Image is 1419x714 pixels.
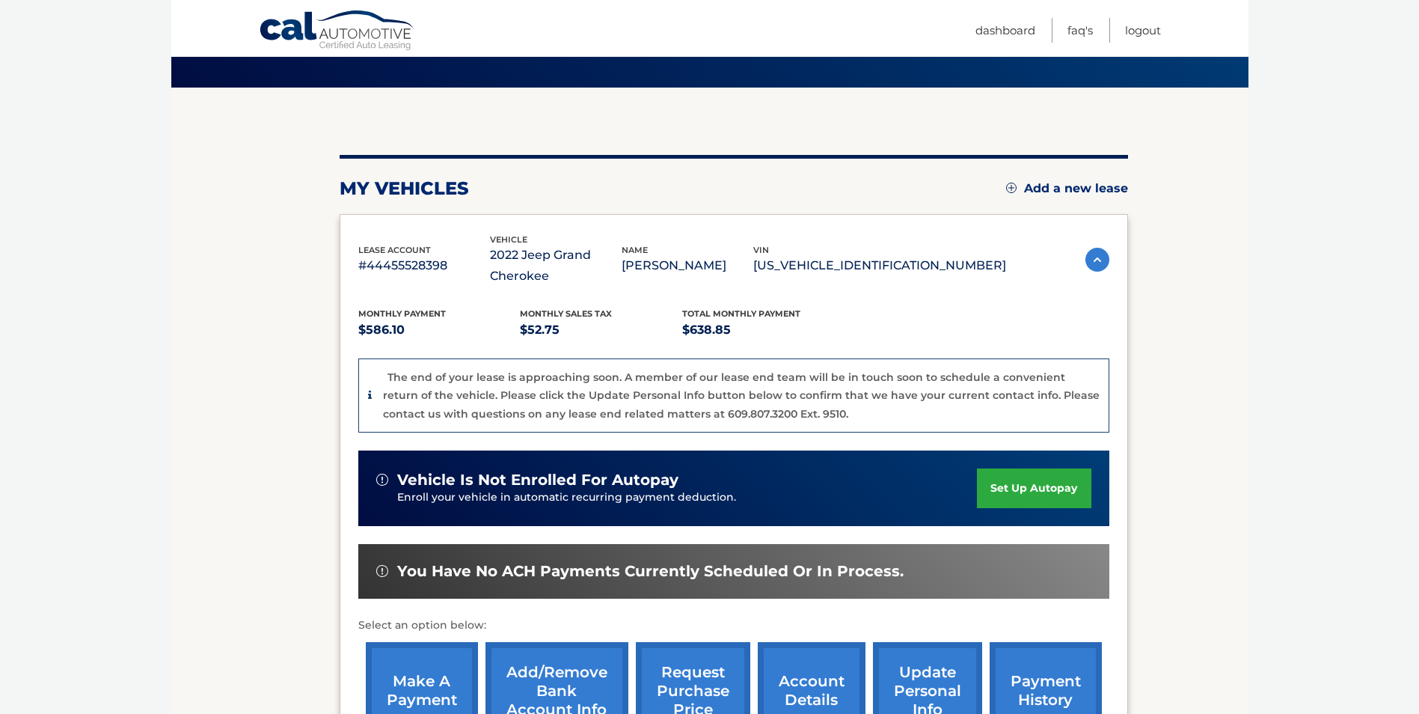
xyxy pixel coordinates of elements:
p: Enroll your vehicle in automatic recurring payment deduction. [397,489,978,506]
a: FAQ's [1067,18,1093,43]
span: You have no ACH payments currently scheduled or in process. [397,562,904,581]
p: [US_VEHICLE_IDENTIFICATION_NUMBER] [753,255,1006,276]
p: The end of your lease is approaching soon. A member of our lease end team will be in touch soon t... [383,370,1100,421]
span: lease account [358,245,431,255]
p: Select an option below: [358,617,1109,635]
img: add.svg [1006,183,1017,193]
span: Total Monthly Payment [682,308,800,319]
span: vehicle [490,234,527,245]
img: accordion-active.svg [1085,248,1109,272]
p: [PERSON_NAME] [622,255,753,276]
span: vin [753,245,769,255]
p: $52.75 [520,320,682,341]
p: #44455528398 [358,255,490,276]
h2: my vehicles [340,177,469,200]
a: Cal Automotive [259,10,416,53]
p: $586.10 [358,320,521,341]
span: name [622,245,648,255]
a: Dashboard [975,18,1035,43]
p: 2022 Jeep Grand Cherokee [490,245,622,287]
span: vehicle is not enrolled for autopay [397,471,678,489]
img: alert-white.svg [376,565,388,577]
a: Add a new lease [1006,181,1128,196]
p: $638.85 [682,320,845,341]
a: set up autopay [977,469,1091,508]
span: Monthly sales Tax [520,308,612,319]
a: Logout [1125,18,1161,43]
span: Monthly Payment [358,308,446,319]
img: alert-white.svg [376,474,388,486]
